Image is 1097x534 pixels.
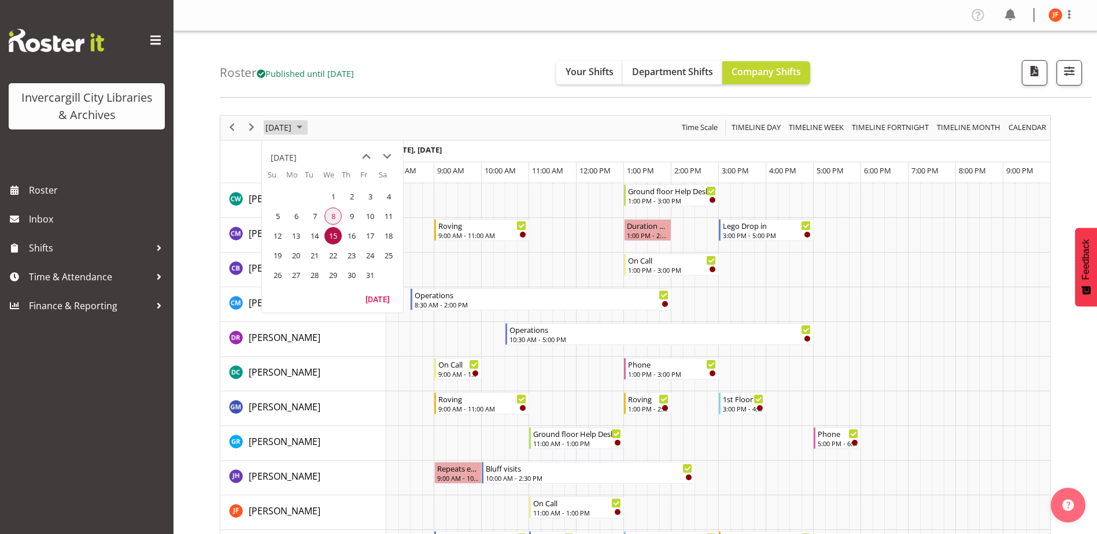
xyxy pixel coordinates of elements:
th: Su [268,169,286,187]
span: Monday, October 13, 2025 [287,227,305,244]
th: Th [342,169,360,187]
span: [PERSON_NAME] [249,470,320,483]
a: [PERSON_NAME] [249,261,320,275]
span: 3:00 PM [722,165,749,176]
td: Wednesday, October 15, 2025 [323,226,342,246]
div: October 15, 2025 [261,116,309,140]
button: Time Scale [680,120,720,135]
div: Lego Drop in [723,220,811,231]
span: [PERSON_NAME] [249,296,320,309]
span: 10:00 AM [485,165,516,176]
div: Chamique Mamolo"s event - Roving Begin From Wednesday, October 15, 2025 at 9:00:00 AM GMT+13:00 E... [434,219,529,241]
a: [PERSON_NAME] [249,331,320,344]
a: [PERSON_NAME] [249,469,320,483]
div: 10:30 AM - 5:00 PM [509,335,811,344]
span: Friday, October 3, 2025 [361,188,379,205]
button: Next [244,120,260,135]
div: 11:00 AM - 1:00 PM [533,508,621,517]
div: Grace Roscoe-Squires"s event - Phone Begin From Wednesday, October 15, 2025 at 5:00:00 PM GMT+13:... [814,427,861,449]
span: Timeline Month [936,120,1002,135]
span: Timeline Week [788,120,845,135]
div: Operations [509,324,811,335]
span: Sunday, October 19, 2025 [269,247,286,264]
button: Feedback - Show survey [1075,228,1097,306]
div: Roving [438,220,526,231]
span: Wednesday, October 22, 2025 [324,247,342,264]
span: Your Shifts [566,65,614,78]
div: On Call [533,497,621,509]
div: Cindy Mulrooney"s event - Operations Begin From Wednesday, October 15, 2025 at 8:30:00 AM GMT+13:... [411,288,671,310]
span: [PERSON_NAME] [249,331,320,344]
span: Timeline Fortnight [851,120,930,135]
span: Tuesday, October 21, 2025 [306,247,323,264]
a: [PERSON_NAME] [249,400,320,414]
div: Jill Harpur"s event - Bluff visits Begin From Wednesday, October 15, 2025 at 10:00:00 AM GMT+13:0... [482,462,695,484]
span: calendar [1007,120,1047,135]
button: previous month [356,146,376,167]
button: Timeline Day [730,120,783,135]
div: 1:00 PM - 3:00 PM [628,265,716,275]
div: Ground floor Help Desk [533,428,621,439]
th: Tu [305,169,323,187]
span: Friday, October 24, 2025 [361,247,379,264]
div: Chamique Mamolo"s event - Duration 1 hours - Chamique Mamolo Begin From Wednesday, October 15, 20... [624,219,671,241]
div: title [271,146,297,169]
div: Chamique Mamolo"s event - Lego Drop in Begin From Wednesday, October 15, 2025 at 3:00:00 PM GMT+1... [719,219,814,241]
th: Sa [379,169,397,187]
div: Donald Cunningham"s event - On Call Begin From Wednesday, October 15, 2025 at 9:00:00 AM GMT+13:0... [434,358,482,380]
span: [PERSON_NAME] [249,435,320,448]
td: Grace Roscoe-Squires resource [220,426,386,461]
td: Debra Robinson resource [220,322,386,357]
span: Finance & Reporting [29,297,150,314]
span: 2:00 PM [674,165,701,176]
td: Chris Broad resource [220,253,386,287]
div: Gabriel McKay Smith"s event - Roving Begin From Wednesday, October 15, 2025 at 1:00:00 PM GMT+13:... [624,392,671,414]
span: 7:00 PM [911,165,939,176]
span: 1:00 PM [627,165,654,176]
span: Wednesday, October 29, 2025 [324,266,342,284]
span: Sunday, October 5, 2025 [269,207,286,225]
div: Donald Cunningham"s event - Phone Begin From Wednesday, October 15, 2025 at 1:00:00 PM GMT+13:00 ... [624,358,719,380]
button: Your Shifts [556,61,623,84]
button: next month [376,146,397,167]
div: Gabriel McKay Smith"s event - Roving Begin From Wednesday, October 15, 2025 at 9:00:00 AM GMT+13:... [434,392,529,414]
span: Thursday, October 2, 2025 [343,188,360,205]
button: Company Shifts [722,61,810,84]
div: Repeats every [DATE] - [PERSON_NAME] [437,462,479,474]
div: 1:00 PM - 3:00 PM [628,196,716,205]
div: Jill Harpur"s event - Repeats every wednesday - Jill Harpur Begin From Wednesday, October 15, 202... [434,462,482,484]
button: Month [1007,120,1048,135]
img: help-xxl-2.png [1062,499,1074,511]
span: Feedback [1081,239,1091,280]
span: Monday, October 20, 2025 [287,247,305,264]
div: Duration 1 hours - [PERSON_NAME] [627,220,668,231]
div: Roving [628,393,668,405]
span: 11:00 AM [532,165,563,176]
span: Thursday, October 16, 2025 [343,227,360,244]
span: 6:00 PM [864,165,891,176]
span: 9:00 PM [1006,165,1033,176]
td: Chamique Mamolo resource [220,218,386,253]
td: Donald Cunningham resource [220,357,386,391]
div: Ground floor Help Desk [628,185,716,196]
div: Phone [628,358,716,370]
div: 5:00 PM - 6:00 PM [818,439,858,448]
span: [PERSON_NAME] [249,366,320,379]
button: Today [358,291,397,307]
div: 1st Floor Desk [723,393,763,405]
span: Timeline Day [730,120,782,135]
div: Roving [438,393,526,405]
span: Shifts [29,239,150,257]
div: On Call [628,254,716,266]
button: October 2025 [264,120,308,135]
div: Joanne Forbes"s event - On Call Begin From Wednesday, October 15, 2025 at 11:00:00 AM GMT+13:00 E... [529,496,624,518]
div: 9:00 AM - 10:00 AM [437,473,479,483]
th: Mo [286,169,305,187]
span: Tuesday, October 14, 2025 [306,227,323,244]
span: Time & Attendance [29,268,150,285]
span: Wednesday, October 15, 2025 [324,227,342,244]
button: Fortnight [850,120,931,135]
a: [PERSON_NAME] [249,435,320,448]
a: [PERSON_NAME] [249,504,320,518]
span: Friday, October 10, 2025 [361,207,379,225]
